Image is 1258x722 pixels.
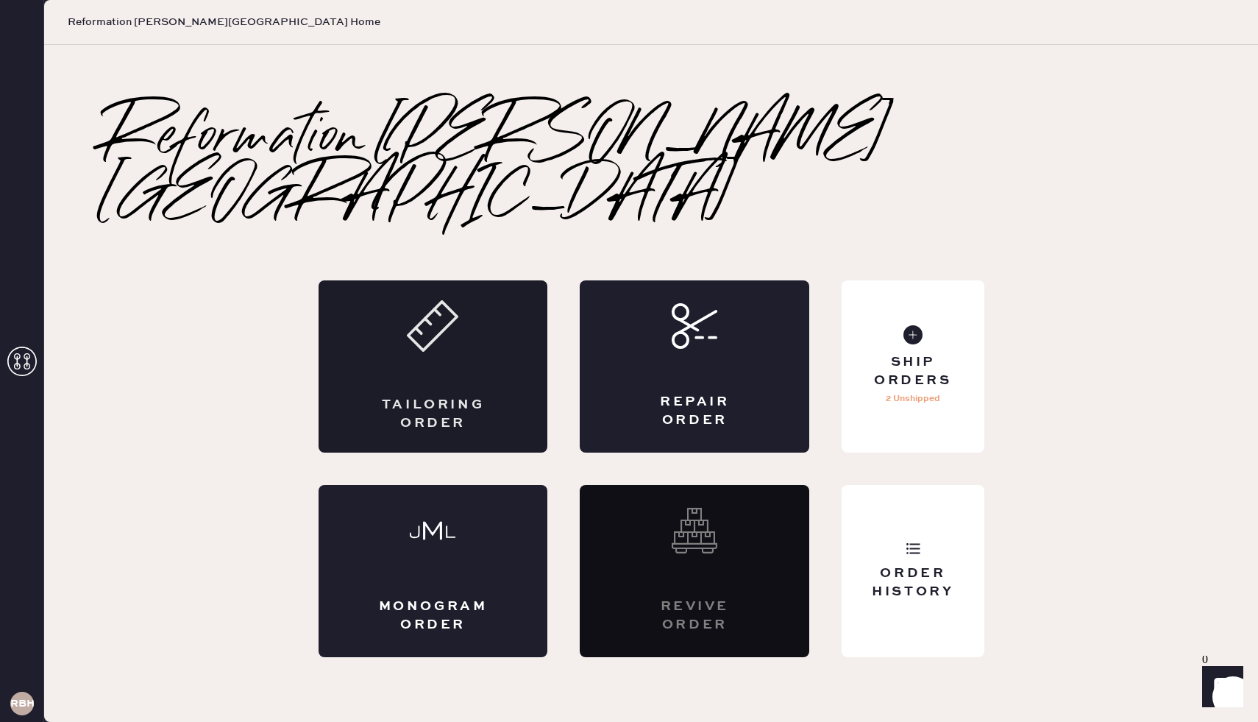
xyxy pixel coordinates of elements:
h3: RBHA [10,698,34,709]
iframe: Front Chat [1188,656,1251,719]
div: Interested? Contact us at care@hemster.co [580,485,809,657]
div: Revive order [639,598,750,634]
div: Monogram Order [377,598,489,634]
span: Reformation [PERSON_NAME][GEOGRAPHIC_DATA] Home [68,15,380,29]
div: Order History [853,564,972,601]
h2: Reformation [PERSON_NAME][GEOGRAPHIC_DATA] [103,110,1199,227]
div: Tailoring Order [377,396,489,433]
div: Ship Orders [853,353,972,390]
div: Repair Order [639,393,750,430]
p: 2 Unshipped [886,390,940,408]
